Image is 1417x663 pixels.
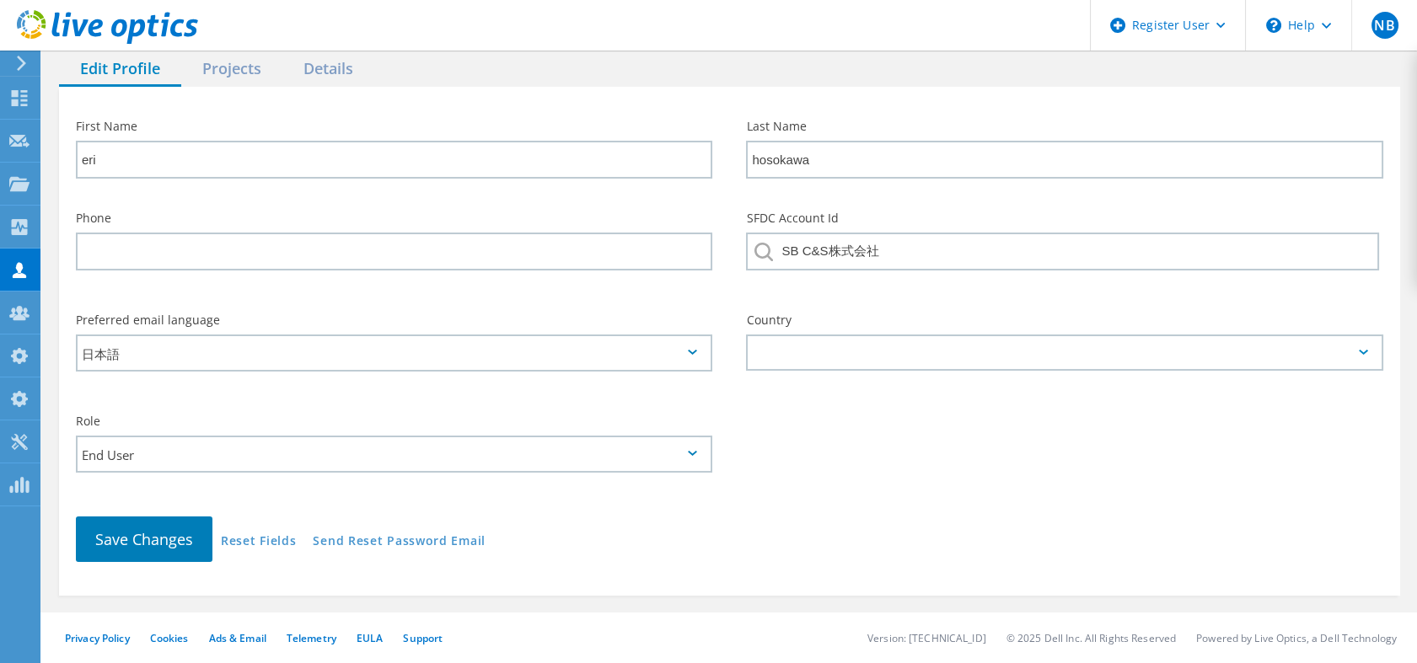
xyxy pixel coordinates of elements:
label: Phone [76,212,712,224]
label: Preferred email language [76,314,712,326]
div: Details [282,52,374,87]
a: Privacy Policy [65,631,130,645]
svg: \n [1266,18,1281,33]
li: Version: [TECHNICAL_ID] [867,631,986,645]
li: Powered by Live Optics, a Dell Technology [1196,631,1397,645]
a: EULA [357,631,383,645]
a: Cookies [150,631,189,645]
span: NB [1374,19,1394,32]
button: Save Changes [76,516,212,562]
div: Edit Profile [59,52,181,87]
label: Country [746,314,1382,326]
label: Role [76,415,712,427]
a: Ads & Email [209,631,266,645]
label: Last Name [746,120,1382,132]
span: Save Changes [95,529,193,549]
label: SFDC Account Id [746,212,1382,224]
a: Live Optics Dashboard [17,35,198,47]
a: Send Reset Password Email [313,535,486,549]
label: First Name [76,120,712,132]
a: Telemetry [287,631,336,645]
li: © 2025 Dell Inc. All Rights Reserved [1006,631,1176,645]
div: Projects [181,52,282,87]
a: Support [403,631,443,645]
a: Reset Fields [221,535,296,549]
